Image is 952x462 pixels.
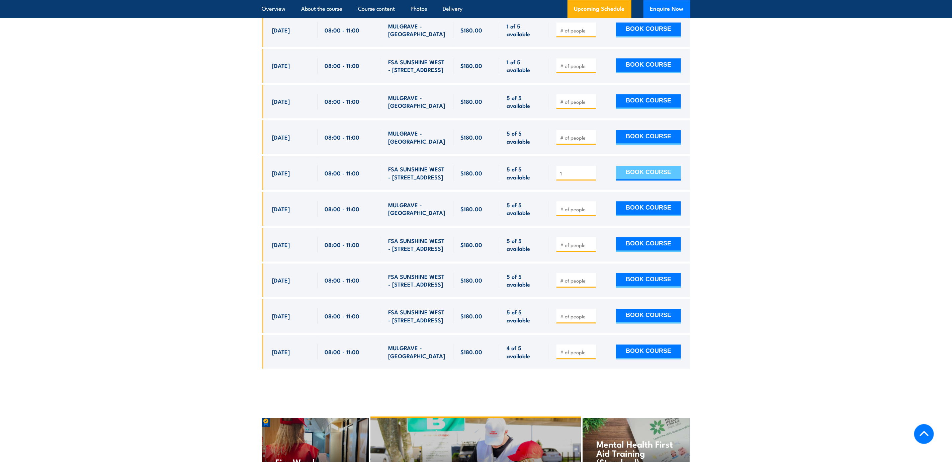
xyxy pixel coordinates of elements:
[461,205,483,213] span: $180.00
[507,273,542,288] span: 5 of 5 available
[616,273,681,288] button: BOOK COURSE
[507,308,542,324] span: 5 of 5 available
[272,169,290,177] span: [DATE]
[560,313,594,320] input: # of people
[507,94,542,109] span: 5 of 5 available
[461,97,483,105] span: $180.00
[507,129,542,145] span: 5 of 5 available
[388,273,446,288] span: FSA SUNSHINE WEST - [STREET_ADDRESS]
[272,348,290,356] span: [DATE]
[325,62,360,69] span: 08:00 - 11:00
[616,22,681,37] button: BOOK COURSE
[388,129,446,145] span: MULGRAVE - [GEOGRAPHIC_DATA]
[388,344,446,360] span: MULGRAVE - [GEOGRAPHIC_DATA]
[461,276,483,284] span: $180.00
[272,205,290,213] span: [DATE]
[616,344,681,359] button: BOOK COURSE
[560,134,594,141] input: # of people
[461,133,483,141] span: $180.00
[616,237,681,252] button: BOOK COURSE
[325,97,360,105] span: 08:00 - 11:00
[272,276,290,284] span: [DATE]
[616,94,681,109] button: BOOK COURSE
[388,22,446,38] span: MULGRAVE - [GEOGRAPHIC_DATA]
[272,62,290,69] span: [DATE]
[272,312,290,320] span: [DATE]
[560,170,594,177] input: # of people
[560,206,594,213] input: # of people
[560,349,594,356] input: # of people
[272,133,290,141] span: [DATE]
[616,309,681,323] button: BOOK COURSE
[560,63,594,69] input: # of people
[461,26,483,34] span: $180.00
[388,94,446,109] span: MULGRAVE - [GEOGRAPHIC_DATA]
[616,166,681,180] button: BOOK COURSE
[388,58,446,74] span: FSA SUNSHINE WEST - [STREET_ADDRESS]
[272,241,290,248] span: [DATE]
[461,312,483,320] span: $180.00
[272,97,290,105] span: [DATE]
[461,241,483,248] span: $180.00
[560,27,594,34] input: # of people
[507,344,542,360] span: 4 of 5 available
[388,308,446,324] span: FSA SUNSHINE WEST - [STREET_ADDRESS]
[461,348,483,356] span: $180.00
[325,312,360,320] span: 08:00 - 11:00
[325,26,360,34] span: 08:00 - 11:00
[616,201,681,216] button: BOOK COURSE
[507,201,542,217] span: 5 of 5 available
[325,205,360,213] span: 08:00 - 11:00
[560,242,594,248] input: # of people
[507,22,542,38] span: 1 of 5 available
[325,133,360,141] span: 08:00 - 11:00
[325,169,360,177] span: 08:00 - 11:00
[325,241,360,248] span: 08:00 - 11:00
[388,201,446,217] span: MULGRAVE - [GEOGRAPHIC_DATA]
[461,62,483,69] span: $180.00
[616,58,681,73] button: BOOK COURSE
[507,237,542,252] span: 5 of 5 available
[325,348,360,356] span: 08:00 - 11:00
[388,165,446,181] span: FSA SUNSHINE WEST - [STREET_ADDRESS]
[616,130,681,145] button: BOOK COURSE
[388,237,446,252] span: FSA SUNSHINE WEST - [STREET_ADDRESS]
[272,26,290,34] span: [DATE]
[560,98,594,105] input: # of people
[325,276,360,284] span: 08:00 - 11:00
[560,277,594,284] input: # of people
[461,169,483,177] span: $180.00
[507,165,542,181] span: 5 of 5 available
[507,58,542,74] span: 1 of 5 available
